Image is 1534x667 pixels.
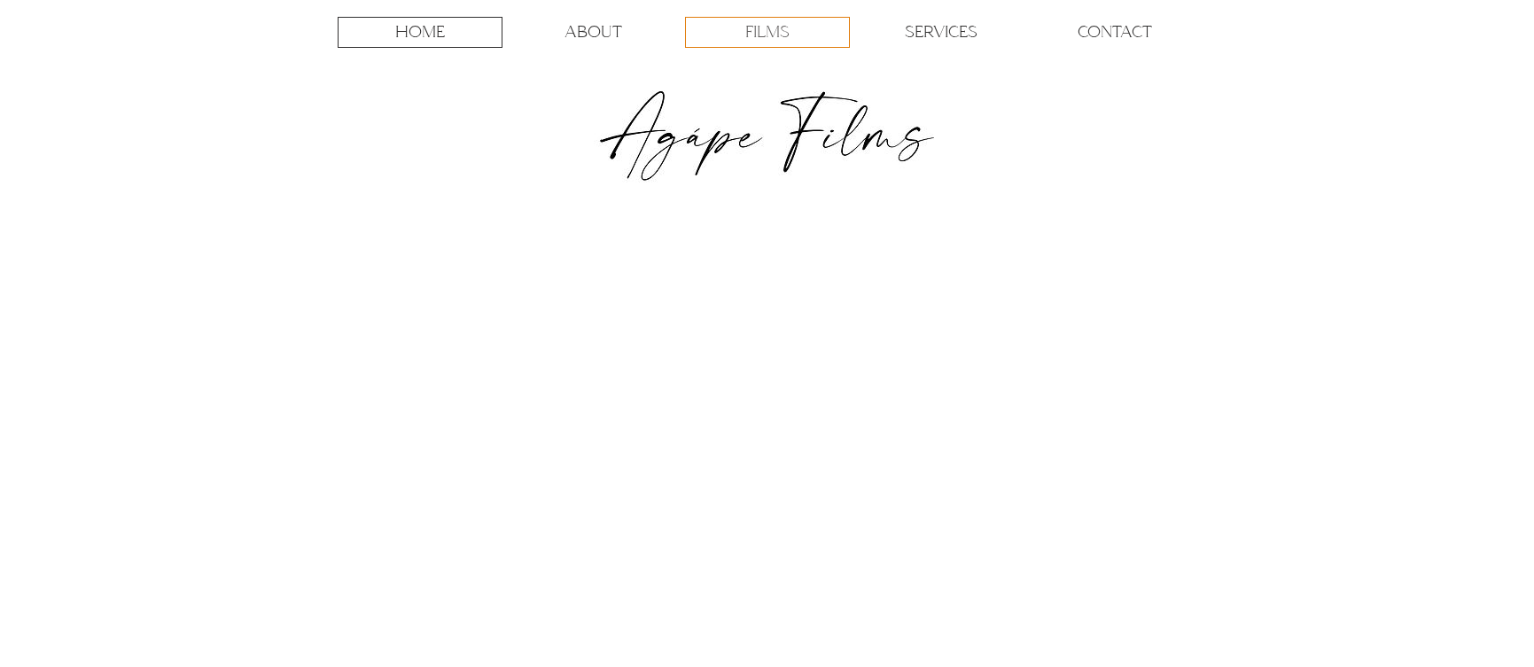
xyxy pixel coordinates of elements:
[905,18,977,47] p: SERVICES
[1078,18,1152,47] p: CONTACT
[338,17,502,48] a: HOME
[745,18,790,47] p: FILMS
[1032,17,1197,48] a: CONTACT
[511,17,676,48] a: ABOUT
[565,18,622,47] p: ABOUT
[395,18,445,47] p: HOME
[685,17,850,48] a: FILMS
[333,17,1202,48] nav: Site
[859,17,1024,48] a: SERVICES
